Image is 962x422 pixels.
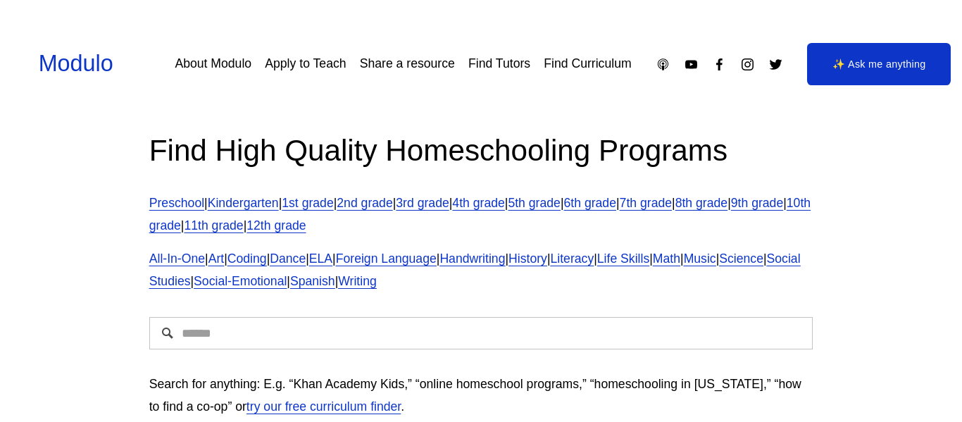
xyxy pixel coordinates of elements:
a: About Modulo [175,51,251,76]
a: History [508,252,547,266]
a: ✨ Ask me anything [807,43,951,85]
a: Math [653,252,680,266]
a: YouTube [684,57,699,72]
a: 5th grade [508,196,560,210]
a: Instagram [740,57,755,72]
a: 1st grade [282,196,334,210]
a: 8th grade [675,196,727,210]
a: Preschool [149,196,204,210]
a: Find Curriculum [544,51,631,76]
a: 12th grade [246,218,306,232]
a: Art [208,252,225,266]
a: Modulo [39,51,113,76]
a: Dance [270,252,306,266]
a: 4th grade [452,196,504,210]
a: Writing [338,274,377,288]
a: ELA [309,252,332,266]
a: Music [684,252,716,266]
a: Coding [227,252,267,266]
a: Apply to Teach [265,51,346,76]
a: All-In-One [149,252,205,266]
a: try our free curriculum finder [246,399,401,414]
a: Apple Podcasts [656,57,670,72]
a: 3rd grade [396,196,449,210]
a: 7th grade [620,196,672,210]
a: 2nd grade [337,196,392,210]
p: | | | | | | | | | | | | | [149,192,813,237]
a: Life Skills [597,252,649,266]
a: Find Tutors [468,51,530,76]
a: Literacy [550,252,594,266]
a: 6th grade [564,196,616,210]
a: Spanish [290,274,335,288]
a: 9th grade [731,196,783,210]
p: | | | | | | | | | | | | | | | | [149,248,813,293]
a: Social Studies [149,252,801,288]
a: Twitter [768,57,783,72]
p: Search for anything: E.g. “Khan Academy Kids,” “online homeschool programs,” “homeschooling in [U... [149,373,813,418]
a: 11th grade [184,218,243,232]
a: Foreign Language [336,252,437,266]
a: 10th grade [149,196,811,232]
a: Handwriting [439,252,505,266]
a: Science [719,252,763,266]
a: Kindergarten [208,196,279,210]
a: Facebook [712,57,727,72]
a: Social-Emotional [194,274,287,288]
h2: Find High Quality Homeschooling Programs [149,131,813,170]
a: Share a resource [360,51,455,76]
input: Search [149,317,813,349]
